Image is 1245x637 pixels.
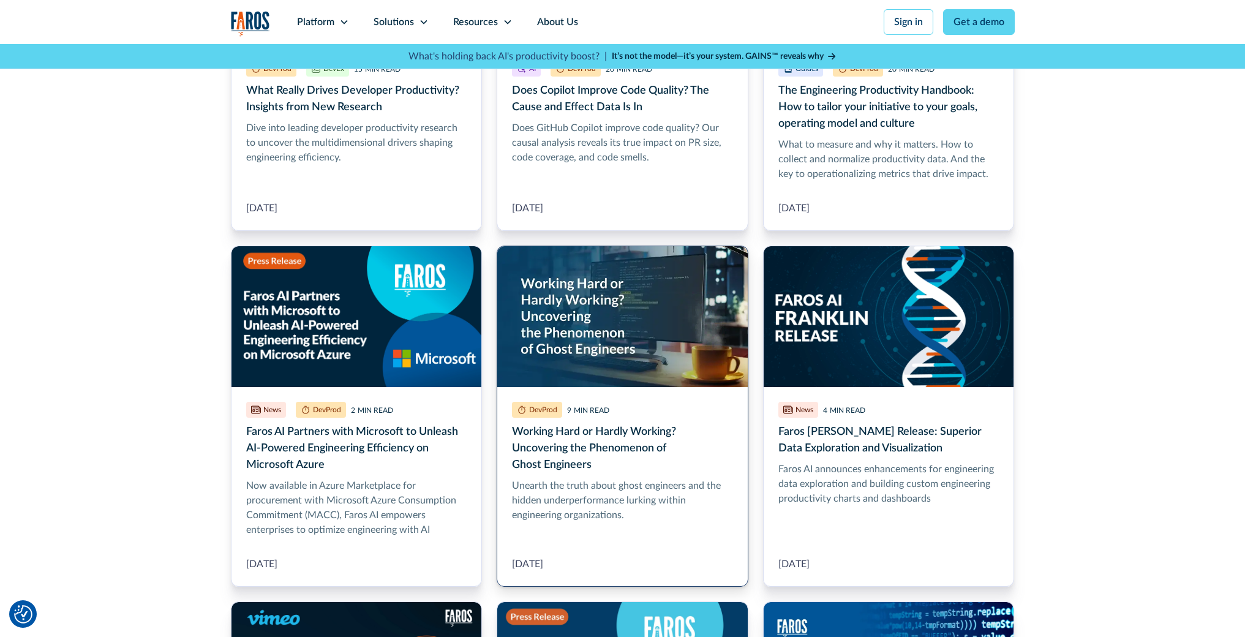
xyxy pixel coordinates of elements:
div: Platform [297,15,334,29]
a: Sign in [884,9,933,35]
img: An image of a DNA double helix on a blue background with the title Faros AI Franklin Release [764,246,1014,387]
p: What's holding back AI's productivity boost? | [408,49,607,64]
a: home [231,11,270,36]
a: It’s not the model—it’s your system. GAINS™ reveals why [612,50,837,63]
img: image of code on a computer screen with a steaming cup of coffee off to the side. overlay of titl... [497,246,748,387]
img: Revisit consent button [14,605,32,624]
a: Get a demo [943,9,1015,35]
img: Logo of the analytics and reporting company Faros. [231,11,270,36]
button: Cookie Settings [14,605,32,624]
div: Resources [453,15,498,29]
a: Working Hard or Hardly Working? Uncovering the Phenomenon of Ghost Engineers [497,246,748,587]
div: Solutions [374,15,414,29]
img: Two overlapping circles on a dark blue background featuring the Faros AI and Microsoft logos and ... [231,246,482,387]
strong: It’s not the model—it’s your system. GAINS™ reveals why [612,52,824,61]
a: Faros AI Franklin Release: Superior Data Exploration and Visualization [763,246,1015,587]
a: Faros AI Partners with Microsoft to Unleash AI-Powered Engineering Efficiency on Microsoft Azure [231,246,483,587]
